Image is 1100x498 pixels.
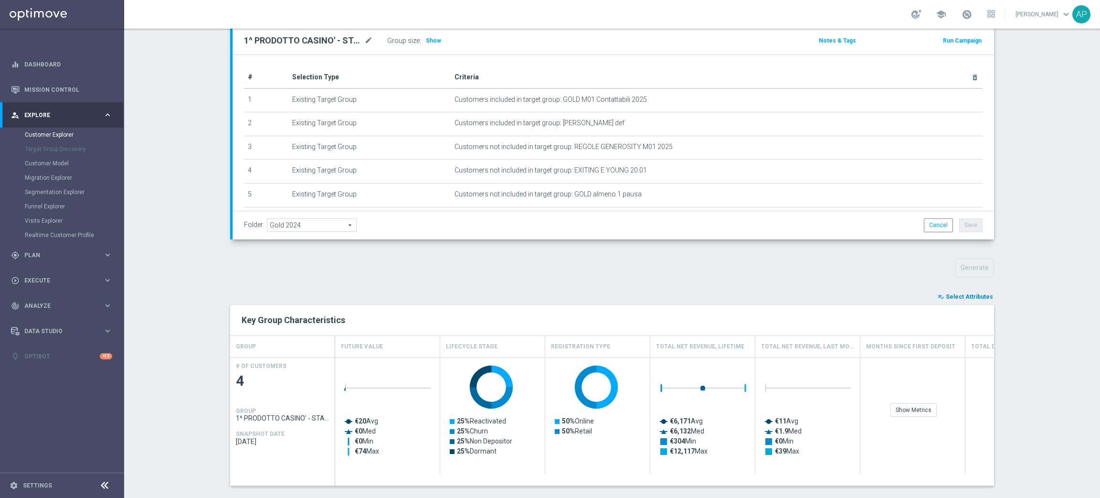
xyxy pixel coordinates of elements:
tspan: €0 [355,437,362,445]
label: Folder [244,221,263,229]
text: Retail [562,427,592,435]
button: track_changes Analyze keyboard_arrow_right [11,302,113,310]
div: Migration Explorer [25,171,123,185]
td: Customer List [288,207,451,231]
div: Customer Model [25,156,123,171]
tspan: €11 [775,417,786,425]
span: Explore [24,112,103,118]
th: Selection Type [288,66,451,88]
tspan: €6,171 [670,417,691,425]
tspan: €39 [775,447,786,455]
tspan: €74 [355,447,367,455]
tspan: 25% [457,417,470,425]
text: Min [355,437,373,445]
a: Migration Explorer [25,174,99,182]
div: Execute [11,276,103,285]
h4: Total Deposit Amount, Lifetime [971,338,1064,355]
td: 2 [244,112,288,136]
div: play_circle_outline Execute keyboard_arrow_right [11,277,113,284]
tspan: 25% [457,437,470,445]
i: gps_fixed [11,251,20,260]
button: lightbulb Optibot +10 [11,353,113,360]
a: Funnel Explorer [25,203,99,210]
div: Customer Explorer [25,128,123,142]
i: settings [10,481,18,490]
text: Max [670,447,708,455]
i: lightbulb [11,352,20,361]
text: Min [670,437,696,445]
i: keyboard_arrow_right [103,250,112,260]
a: Dashboard [24,52,112,77]
a: Segmentation Explorer [25,188,99,196]
a: Optibot [24,344,100,369]
span: Execute [24,278,103,283]
text: Min [775,437,793,445]
tspan: 25% [457,447,470,455]
text: Max [775,447,799,455]
text: Avg [670,417,703,425]
span: 2025-09-02 [236,438,329,445]
span: Customers not included in target group: REGOLE GENEROSITY M01 2025 [455,143,673,151]
a: Customer Model [25,160,99,167]
h4: Future Value [341,338,383,355]
td: Existing Target Group [288,88,451,112]
div: Dashboard [11,52,112,77]
button: Run Campaign [942,35,983,46]
h4: GROUP [236,408,256,414]
text: Non Depositor [457,437,512,445]
tspan: €304 [670,437,686,445]
td: Existing Target Group [288,160,451,184]
h2: 1^ PRODOTTO CASINO' - STABLE - AVG GGR MAR.MER.GIO. TRA 36€ E 18€ 21.01 [244,35,362,46]
h4: Registration Type [551,338,610,355]
span: Customers not included in target group: EXITING E YOUNG 20.01 [455,166,647,174]
div: Plan [11,251,103,260]
text: Avg [355,417,378,425]
button: gps_fixed Plan keyboard_arrow_right [11,251,113,259]
button: Data Studio keyboard_arrow_right [11,327,113,335]
text: Reactivated [457,417,506,425]
a: Customer Explorer [25,131,99,139]
span: Customers included in target group: GOLD M01 Contattabili 2025 [455,96,647,104]
button: Save [959,218,983,232]
div: Target Group Discovery [25,142,123,156]
button: Cancel [924,218,953,232]
tspan: €12,117 [670,447,695,455]
text: Avg [775,417,798,425]
div: Realtime Customer Profile [25,228,123,242]
td: 3 [244,136,288,160]
td: Existing Target Group [288,183,451,207]
span: school [936,9,946,20]
text: Max [355,447,379,455]
text: Med [670,427,704,435]
button: Generate [955,259,994,277]
td: 6 [244,207,288,231]
text: Dormant [457,447,497,455]
h4: GROUP [236,338,256,355]
tspan: 50% [562,417,575,425]
span: Customers included in target group: [PERSON_NAME] def [455,119,624,127]
span: Analyze [24,303,103,309]
i: keyboard_arrow_right [103,326,112,336]
div: AP [1072,5,1090,23]
label: Group size [387,37,420,45]
div: Visits Explorer [25,214,123,228]
a: Visits Explorer [25,217,99,225]
div: equalizer Dashboard [11,61,113,68]
button: playlist_add_check Select Attributes [937,292,994,302]
h4: Total Net Revenue, Last Month [761,338,854,355]
button: person_search Explore keyboard_arrow_right [11,111,113,119]
td: Existing Target Group [288,136,451,160]
span: keyboard_arrow_down [1061,9,1071,20]
button: Mission Control [11,86,113,94]
i: keyboard_arrow_right [103,110,112,119]
div: Funnel Explorer [25,199,123,214]
text: Med [775,427,802,435]
div: Mission Control [11,77,112,102]
a: Settings [23,483,52,488]
td: 1 [244,88,288,112]
div: +10 [100,353,112,359]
